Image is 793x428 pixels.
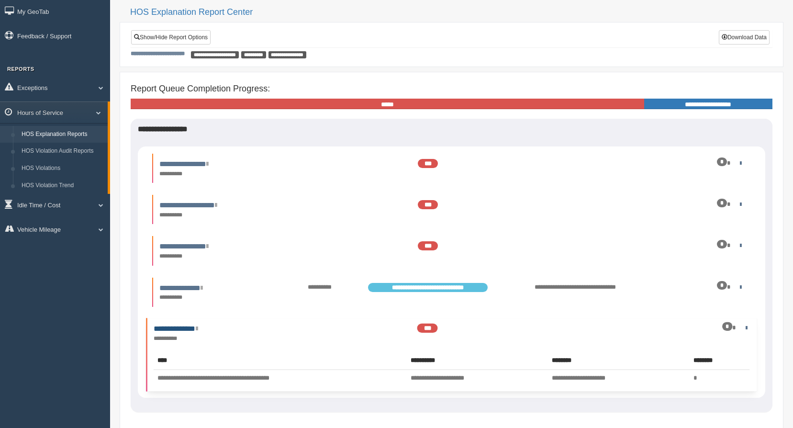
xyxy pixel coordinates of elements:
h2: HOS Explanation Report Center [130,8,783,17]
a: HOS Explanation Reports [17,126,108,143]
a: HOS Violation Audit Reports [17,143,108,160]
li: Expand [152,236,751,265]
button: Download Data [719,30,770,45]
a: HOS Violations [17,160,108,177]
h4: Report Queue Completion Progress: [131,84,772,94]
a: HOS Violation Trend [17,177,108,194]
li: Expand [152,195,751,224]
li: Expand [152,278,751,307]
a: Show/Hide Report Options [131,30,211,45]
li: Expand [152,154,751,183]
li: Expand [146,318,757,391]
